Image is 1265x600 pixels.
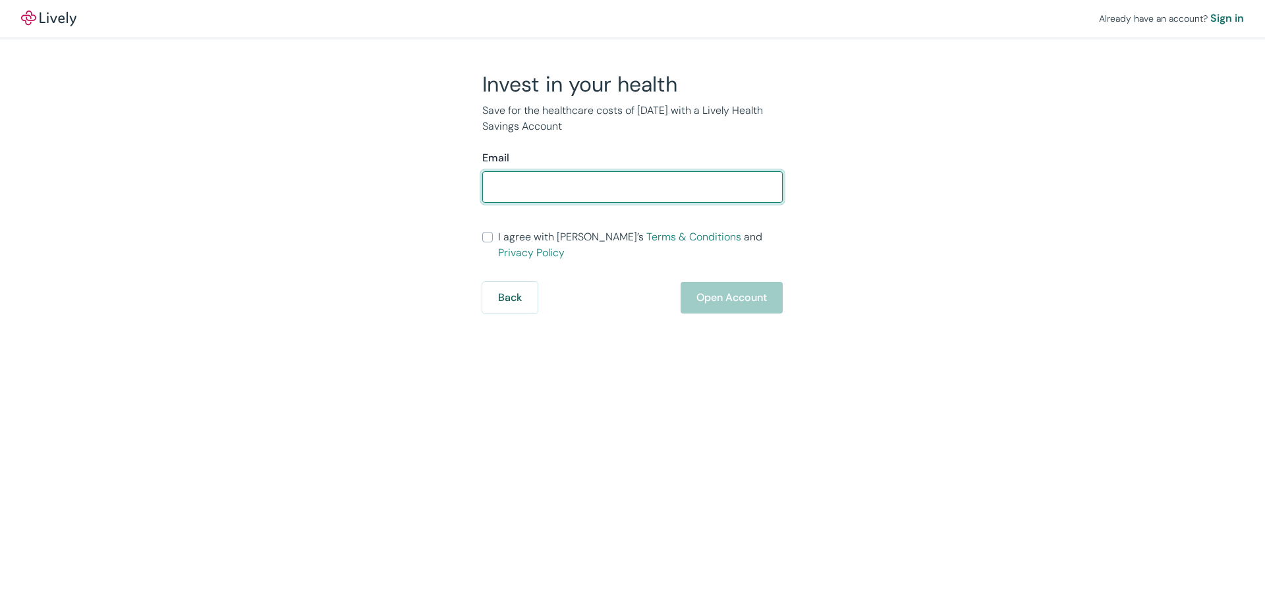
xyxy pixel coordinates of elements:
div: Already have an account? [1099,11,1244,26]
a: Terms & Conditions [646,230,741,244]
h2: Invest in your health [482,71,783,97]
img: Lively [21,11,76,26]
span: I agree with [PERSON_NAME]’s and [498,229,783,261]
p: Save for the healthcare costs of [DATE] with a Lively Health Savings Account [482,103,783,134]
label: Email [482,150,509,166]
a: LivelyLively [21,11,76,26]
a: Sign in [1210,11,1244,26]
a: Privacy Policy [498,246,565,259]
button: Back [482,282,538,314]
